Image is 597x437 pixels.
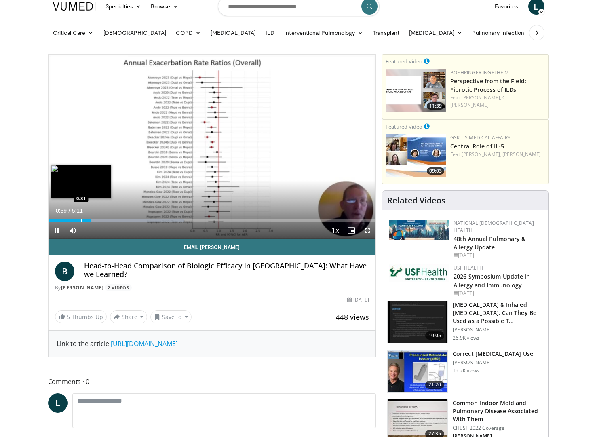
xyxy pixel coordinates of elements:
div: Feat. [450,94,545,109]
a: USF Health [454,264,483,271]
button: Enable picture-in-picture mode [343,222,359,239]
button: Playback Rate [327,222,343,239]
span: 11:39 [427,102,444,110]
p: 19.2K views [453,367,479,374]
span: 21:20 [425,381,445,389]
h3: Correct [MEDICAL_DATA] Use [453,350,533,358]
img: image.jpeg [51,165,111,198]
button: Mute [65,222,81,239]
a: National [DEMOGRAPHIC_DATA] Health [454,220,534,234]
a: Perspective from the Field: Fibrotic Process of ILDs [450,77,526,93]
h3: Common Indoor Mold and Pulmonary Disease Associated With Them [453,399,544,423]
h4: Related Videos [387,196,445,205]
button: Fullscreen [359,222,375,239]
button: Save to [150,310,192,323]
span: / [69,207,70,214]
a: Boehringer Ingelheim [450,69,509,76]
a: Critical Care [48,25,99,41]
a: COPD [171,25,206,41]
div: By [55,284,369,291]
a: ILD [261,25,279,41]
a: [DEMOGRAPHIC_DATA] [99,25,171,41]
a: Email [PERSON_NAME] [49,239,376,255]
div: [DATE] [454,290,542,297]
img: 24f79869-bf8a-4040-a4ce-e7186897569f.150x105_q85_crop-smart_upscale.jpg [388,350,447,392]
a: [PERSON_NAME], [462,94,501,101]
span: 5:11 [72,207,83,214]
a: Pulmonary Infection [467,25,537,41]
img: 37481b79-d16e-4fea-85a1-c1cf910aa164.150x105_q85_crop-smart_upscale.jpg [388,301,447,343]
p: CHEST 2022 Coverage [453,425,544,431]
a: 2 Videos [105,284,132,291]
span: 10:05 [425,331,445,340]
a: GSK US Medical Affairs [450,134,511,141]
div: Feat. [450,151,545,158]
h4: Head-to-Head Comparison of Biologic Efficacy in [GEOGRAPHIC_DATA]: What Have we Learned? [84,262,369,279]
span: 09:03 [427,167,444,175]
a: 09:03 [386,134,446,177]
img: 6ba8804a-8538-4002-95e7-a8f8012d4a11.png.150x105_q85_autocrop_double_scale_upscale_version-0.2.jpg [389,264,449,282]
a: [PERSON_NAME] [502,151,541,158]
img: 0d260a3c-dea8-4d46-9ffd-2859801fb613.png.150x105_q85_crop-smart_upscale.png [386,69,446,112]
span: 0:39 [56,207,67,214]
img: VuMedi Logo [53,2,96,11]
a: [URL][DOMAIN_NAME] [111,339,178,348]
a: [MEDICAL_DATA] [206,25,261,41]
a: B [55,262,74,281]
a: [PERSON_NAME], [462,151,501,158]
div: Link to the article: [57,339,368,348]
a: 48th Annual Pulmonary & Allergy Update [454,235,525,251]
a: 21:20 Correct [MEDICAL_DATA] Use [PERSON_NAME] 19.2K views [387,350,544,393]
span: Comments 0 [48,376,376,387]
a: 2026 Symposium Update in Allergy and Immunology [454,272,530,289]
small: Featured Video [386,123,422,130]
span: 5 [67,313,70,321]
p: [PERSON_NAME] [453,359,533,366]
img: 456f1ee3-2d0a-4dcc-870d-9ba7c7a088c3.png.150x105_q85_crop-smart_upscale.jpg [386,134,446,177]
a: Transplant [368,25,404,41]
a: 5 Thumbs Up [55,310,107,323]
img: b90f5d12-84c1-472e-b843-5cad6c7ef911.jpg.150x105_q85_autocrop_double_scale_upscale_version-0.2.jpg [389,220,449,240]
small: Featured Video [386,58,422,65]
button: Share [110,310,148,323]
div: Progress Bar [49,219,376,222]
a: Interventional Pulmonology [279,25,368,41]
p: 26.9K views [453,335,479,341]
video-js: Video Player [49,55,376,239]
div: [DATE] [347,296,369,304]
a: Central Role of IL-5 [450,142,504,150]
p: [PERSON_NAME] [453,327,544,333]
a: 10:05 [MEDICAL_DATA] & Inhaled [MEDICAL_DATA]: Can They Be Used as a Possible T… [PERSON_NAME] 26... [387,301,544,344]
a: [PERSON_NAME] [61,284,104,291]
a: C. [PERSON_NAME] [450,94,507,108]
a: L [48,393,68,413]
a: [MEDICAL_DATA] [404,25,467,41]
h3: [MEDICAL_DATA] & Inhaled [MEDICAL_DATA]: Can They Be Used as a Possible T… [453,301,544,325]
button: Pause [49,222,65,239]
a: 11:39 [386,69,446,112]
div: [DATE] [454,252,542,259]
span: 448 views [336,312,369,322]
